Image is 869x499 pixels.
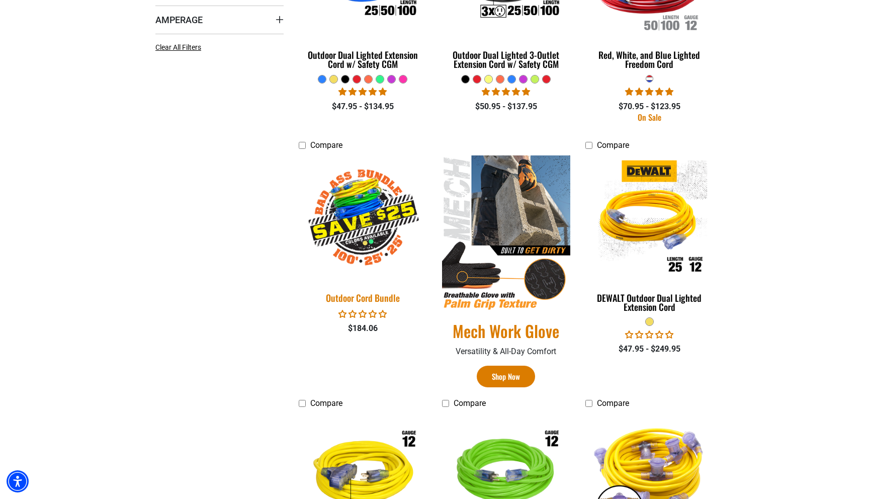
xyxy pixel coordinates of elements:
[310,398,342,408] span: Compare
[454,398,486,408] span: Compare
[585,155,714,317] a: DEWALT Outdoor Dual Lighted Extension Cord DEWALT Outdoor Dual Lighted Extension Cord
[585,113,714,121] div: On Sale
[310,140,342,150] span: Compare
[155,42,205,53] a: Clear All Filters
[477,366,535,387] a: Shop Now
[442,50,570,68] div: Outdoor Dual Lighted 3-Outlet Extension Cord w/ Safety CGM
[299,101,427,113] div: $47.95 - $134.95
[585,293,714,311] div: DEWALT Outdoor Dual Lighted Extension Cord
[7,470,29,492] div: Accessibility Menu
[585,343,714,355] div: $47.95 - $249.95
[625,330,673,340] span: 0.00 stars
[597,140,629,150] span: Compare
[442,101,570,113] div: $50.95 - $137.95
[442,155,570,311] img: Mech Work Glove
[442,346,570,358] p: Versatility & All-Day Comfort
[338,309,387,319] span: 0.00 stars
[155,14,203,26] span: Amperage
[586,160,713,276] img: DEWALT Outdoor Dual Lighted Extension Cord
[442,320,570,342] a: Mech Work Glove
[625,87,673,97] span: 5.00 stars
[155,43,201,51] span: Clear All Filters
[299,50,427,68] div: Outdoor Dual Lighted Extension Cord w/ Safety CGM
[585,101,714,113] div: $70.95 - $123.95
[482,87,530,97] span: 4.80 stars
[155,6,284,34] summary: Amperage
[338,87,387,97] span: 4.81 stars
[597,398,629,408] span: Compare
[293,154,433,283] img: Outdoor Cord Bundle
[299,322,427,335] div: $184.06
[299,155,427,308] a: Outdoor Cord Bundle Outdoor Cord Bundle
[299,293,427,302] div: Outdoor Cord Bundle
[585,50,714,68] div: Red, White, and Blue Lighted Freedom Cord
